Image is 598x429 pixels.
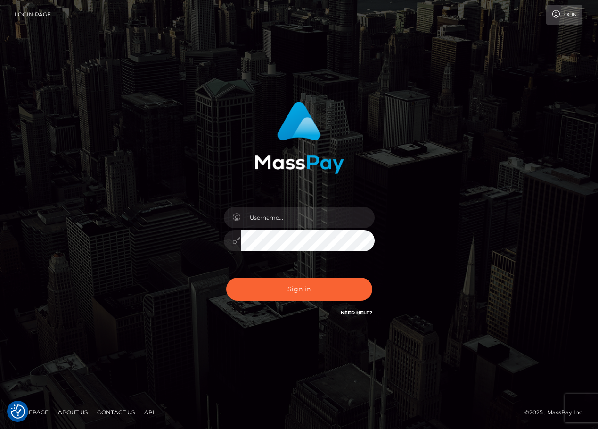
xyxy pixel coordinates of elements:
img: Revisit consent button [11,404,25,419]
a: Login Page [15,5,51,25]
div: © 2025 , MassPay Inc. [524,407,591,418]
a: Homepage [10,405,52,420]
a: Contact Us [93,405,139,420]
a: API [140,405,158,420]
button: Sign in [226,278,372,301]
a: Login [546,5,582,25]
a: Need Help? [341,310,372,316]
input: Username... [241,207,375,228]
button: Consent Preferences [11,404,25,419]
img: MassPay Login [254,102,344,174]
a: About Us [54,405,91,420]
